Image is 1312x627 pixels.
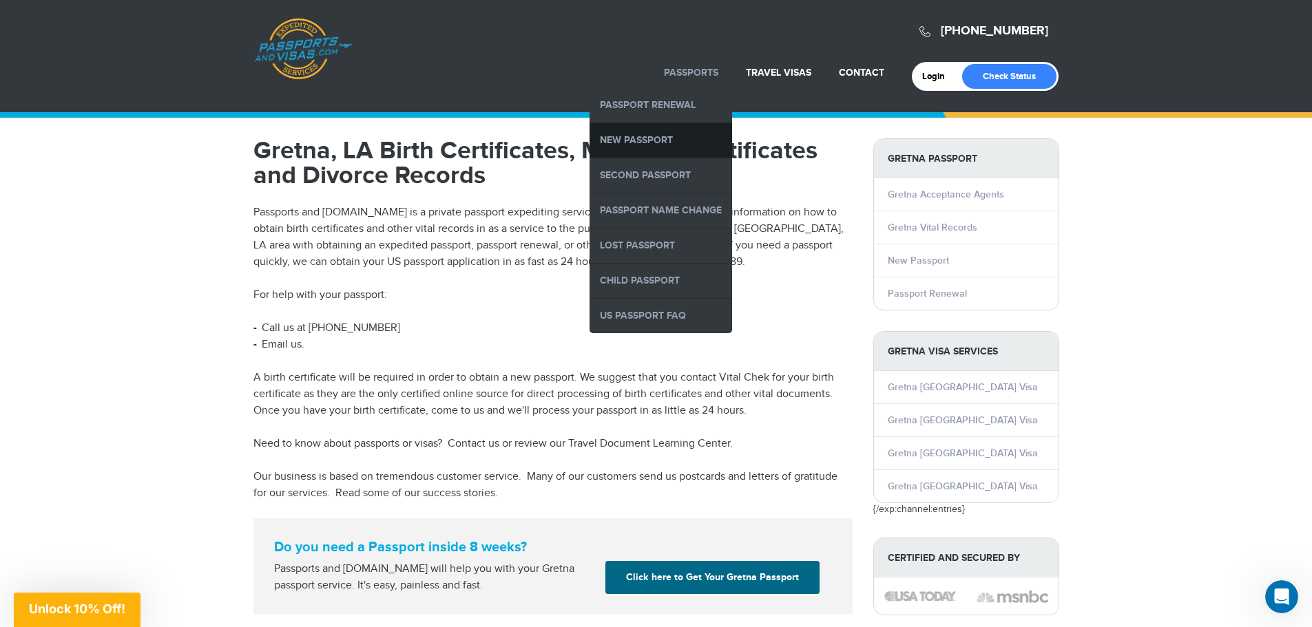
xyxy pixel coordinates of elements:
[874,538,1059,577] strong: Certified and Secured by
[888,255,949,266] a: New Passport
[941,23,1048,39] a: [PHONE_NUMBER]
[253,370,853,419] p: A birth certificate will be required in order to obtain a new passport. We suggest that you conta...
[888,222,977,233] a: Gretna Vital Records
[888,447,1038,459] a: Gretna [GEOGRAPHIC_DATA] Visa
[888,189,1004,200] a: Gretna Acceptance Agents
[922,71,955,82] a: Login
[590,158,732,193] a: Second Passport
[590,88,732,123] a: Passport Renewal
[29,602,125,616] span: Unlock 10% Off!
[590,264,732,298] a: Child Passport
[254,18,352,80] a: Passports & [DOMAIN_NAME]
[274,539,832,555] strong: Do you need a Passport inside 8 weeks?
[746,67,811,78] a: Travel Visas
[888,480,1038,492] a: Gretna [GEOGRAPHIC_DATA] Visa
[664,67,718,78] a: Passports
[874,139,1059,178] strong: Gretna Passport
[253,469,853,502] p: Our business is based on tremendous customer service. Many of our customers send us postcards and...
[888,414,1038,426] a: Gretna [GEOGRAPHIC_DATA] Visa
[888,381,1038,393] a: Gretna [GEOGRAPHIC_DATA] Visa
[269,561,601,594] div: Passports and [DOMAIN_NAME] will help you with your Gretna passport service. It's easy, painless ...
[253,337,853,353] li: Email us.
[1265,580,1298,613] iframe: Intercom live chat
[962,64,1056,89] a: Check Status
[590,299,732,333] a: US Passport FAQ
[605,561,820,594] a: Click here to Get Your Gretna Passport
[253,320,853,337] li: Call us at [PHONE_NUMBER]
[590,193,732,228] a: Passport Name Change
[590,229,732,263] a: Lost Passport
[874,332,1059,371] strong: Gretna Visa Services
[253,138,853,188] h1: Gretna, LA Birth Certificates, Marriage Certificates and Divorce Records
[253,436,853,452] p: Need to know about passports or visas? Contact us or review our Travel Document Learning Center.
[14,593,140,627] div: Unlock 10% Off!
[253,287,853,304] p: For help with your passport:
[590,123,732,158] a: New Passport
[253,204,853,270] p: Passports and [DOMAIN_NAME] is a private passport expediting service that provides the following ...
[839,67,884,78] a: Contact
[884,591,956,601] img: image description
[888,288,967,299] a: Passport Renewal
[977,588,1048,605] img: image description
